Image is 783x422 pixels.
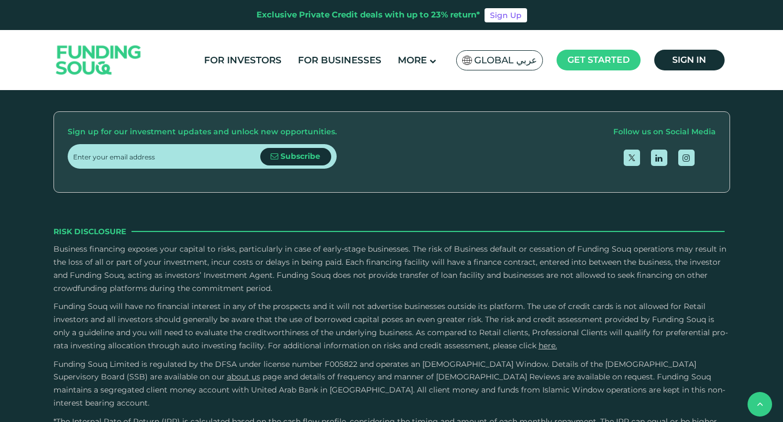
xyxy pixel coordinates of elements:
a: For Businesses [295,51,384,69]
a: open Linkedin [651,150,667,166]
a: open Instagram [678,150,695,166]
button: back [748,392,772,417]
img: SA Flag [462,56,472,65]
span: Funding Souq Limited is regulated by the DFSA under license number F005822 and operates an [DEMOG... [53,359,696,382]
span: Global عربي [474,54,537,67]
img: twitter [629,154,635,161]
p: Business financing exposes your capital to risks, particularly in case of early-stage businesses.... [53,243,730,295]
span: Risk Disclosure [53,225,126,237]
div: Exclusive Private Credit deals with up to 23% return* [256,9,480,21]
span: and details of frequency and manner of [DEMOGRAPHIC_DATA] Reviews are available on request. Fundi... [53,372,725,408]
a: Sign Up [485,8,527,22]
a: About Us [227,372,260,382]
span: Funding Souq will have no financial interest in any of the prospects and it will not advertise bu... [53,301,728,350]
a: here. [539,341,557,350]
span: page [262,372,282,382]
a: For Investors [201,51,284,69]
a: open Twitter [624,150,640,166]
span: Sign in [672,55,706,65]
span: Subscribe [280,151,320,161]
input: Enter your email address [73,144,260,169]
div: Follow us on Social Media [613,126,716,139]
div: Sign up for our investment updates and unlock new opportunities. [68,126,337,139]
button: Subscribe [260,148,331,165]
span: Get started [567,55,630,65]
a: Sign in [654,50,725,70]
img: Logo [45,33,152,88]
span: More [398,55,427,66]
